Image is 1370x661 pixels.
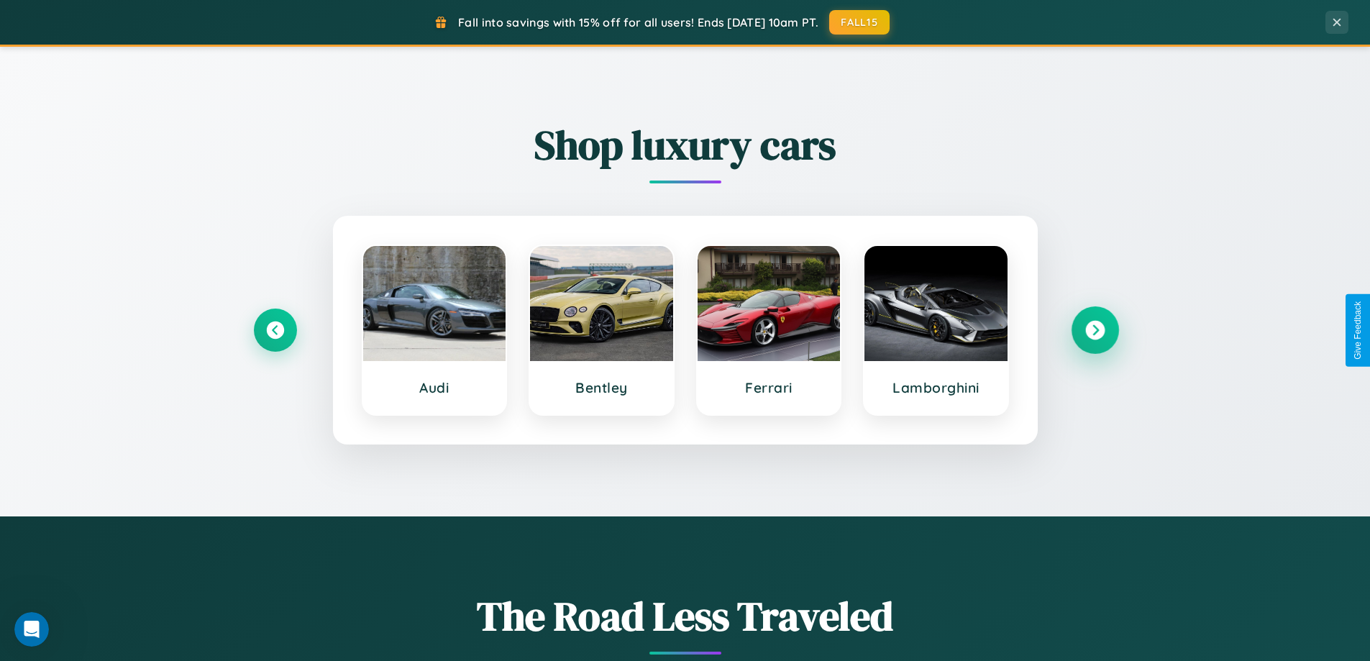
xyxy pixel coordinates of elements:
[879,379,993,396] h3: Lamborghini
[1353,301,1363,360] div: Give Feedback
[14,612,49,647] iframe: Intercom live chat
[254,117,1117,173] h2: Shop luxury cars
[254,588,1117,644] h1: The Road Less Traveled
[378,379,492,396] h3: Audi
[829,10,890,35] button: FALL15
[544,379,659,396] h3: Bentley
[458,15,818,29] span: Fall into savings with 15% off for all users! Ends [DATE] 10am PT.
[712,379,826,396] h3: Ferrari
